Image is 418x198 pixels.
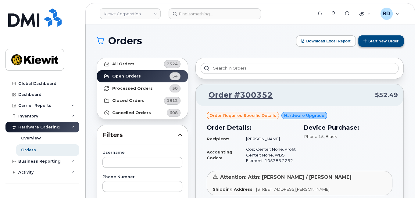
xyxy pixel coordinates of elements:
[201,63,398,74] input: Search in orders
[97,70,188,82] a: Open Orders54
[201,90,273,101] a: Order #300352
[284,113,324,118] span: Hardware Upgrade
[97,82,188,95] a: Processed Orders50
[375,91,398,99] span: $52.49
[112,62,134,67] strong: All Orders
[303,123,393,132] h3: Device Purchase:
[220,174,352,180] span: Attention: Attn: [PERSON_NAME] / [PERSON_NAME]
[112,98,145,103] strong: Closed Orders
[209,113,276,118] span: Order requires Specific details
[296,35,356,47] button: Download Excel Report
[207,149,232,160] strong: Accounting Codes:
[97,95,188,107] a: Closed Orders1812
[241,144,296,166] td: Cost Center: None, Profit Center: None, WBS Element: 105385.2252
[207,136,229,141] strong: Recipient:
[97,58,188,70] a: All Orders2524
[241,134,296,144] td: [PERSON_NAME]
[102,131,177,139] span: Filters
[112,74,141,79] strong: Open Orders
[167,61,178,67] span: 2524
[172,85,178,91] span: 50
[324,134,337,139] span: , Black
[213,187,254,192] strong: Shipping Address:
[102,151,182,155] label: Username
[207,123,296,132] h3: Order Details:
[97,107,188,119] a: Cancelled Orders608
[167,98,178,103] span: 1812
[256,187,330,192] span: [STREET_ADDRESS][PERSON_NAME]
[112,86,153,91] strong: Processed Orders
[172,73,178,79] span: 54
[108,36,142,45] span: Orders
[102,175,182,179] label: Phone Number
[170,110,178,116] span: 608
[112,110,151,115] strong: Cancelled Orders
[391,171,413,193] iframe: Messenger Launcher
[303,134,324,139] span: iPhone 15
[358,35,404,47] button: Start New Order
